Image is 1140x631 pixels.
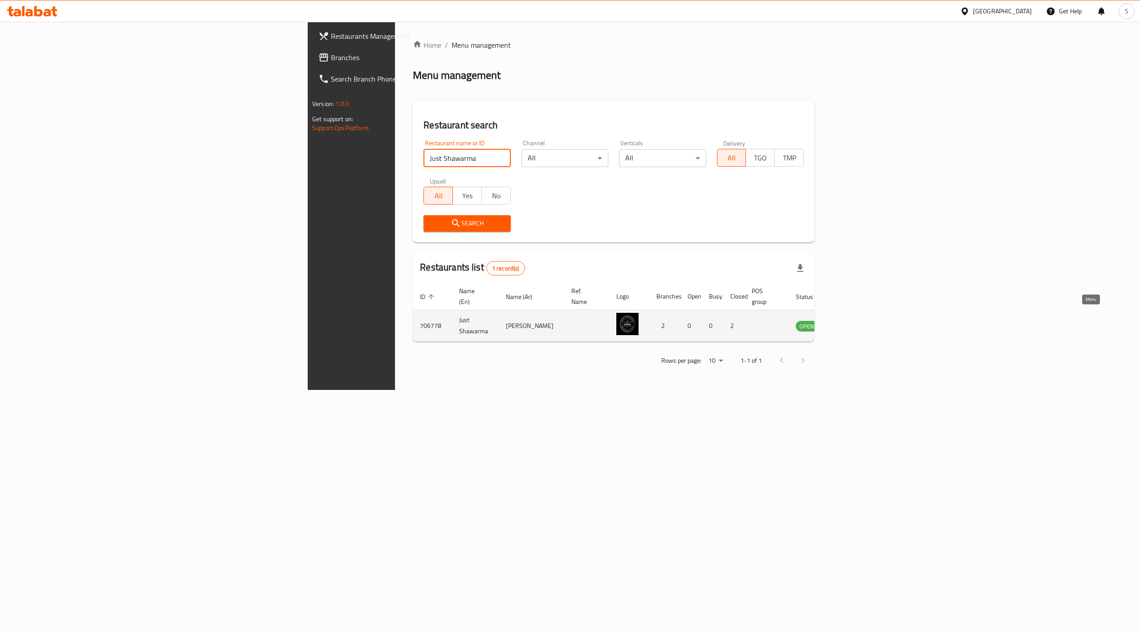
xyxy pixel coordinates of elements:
span: Name (En) [459,286,488,307]
span: Status [796,291,825,302]
span: No [485,189,507,202]
th: Busy [702,283,723,310]
div: Rows per page: [705,354,726,368]
span: Search Branch Phone [331,74,491,84]
th: Logo [609,283,649,310]
img: Just Shawarma [616,313,639,335]
button: Search [423,215,510,232]
a: Restaurants Management [311,25,498,47]
td: 2 [649,310,680,342]
span: Branches [331,52,491,63]
h2: Restaurant search [423,119,804,132]
button: TMP [774,149,804,167]
span: ID [420,291,437,302]
span: Yes [456,189,478,202]
span: S [1125,6,1128,16]
a: Search Branch Phone [311,68,498,90]
button: Yes [452,187,482,205]
span: TMP [778,152,800,164]
input: Search for restaurant name or ID.. [423,149,510,167]
span: TGO [749,152,771,164]
p: 1-1 of 1 [741,355,762,366]
td: [PERSON_NAME] [499,310,564,342]
div: All [619,149,706,167]
span: Get support on: [312,113,353,125]
button: TGO [745,149,775,167]
td: 2 [723,310,745,342]
h2: Restaurants list [420,261,525,275]
span: POS group [752,286,778,307]
span: All [427,189,449,202]
a: Branches [311,47,498,68]
span: Restaurants Management [331,31,491,41]
button: No [481,187,511,205]
span: Search [431,218,503,229]
span: Version: [312,98,334,110]
span: All [721,152,743,164]
label: Upsell [430,178,446,184]
div: Export file [790,258,811,279]
span: Ref. Name [571,286,598,307]
div: [GEOGRAPHIC_DATA] [973,6,1032,16]
a: Support.OpsPlatform [312,122,369,134]
th: Branches [649,283,680,310]
span: 1.0.0 [335,98,349,110]
p: Rows per page: [661,355,701,366]
th: Open [680,283,702,310]
nav: breadcrumb [413,40,814,50]
label: Delivery [723,140,745,146]
div: All [521,149,608,167]
button: All [423,187,453,205]
span: OPEN [796,321,818,332]
th: Closed [723,283,745,310]
span: Name (Ar) [506,291,544,302]
button: All [717,149,746,167]
td: 0 [680,310,702,342]
span: 1 record(s) [487,264,525,273]
td: 0 [702,310,723,342]
table: enhanced table [413,283,866,342]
